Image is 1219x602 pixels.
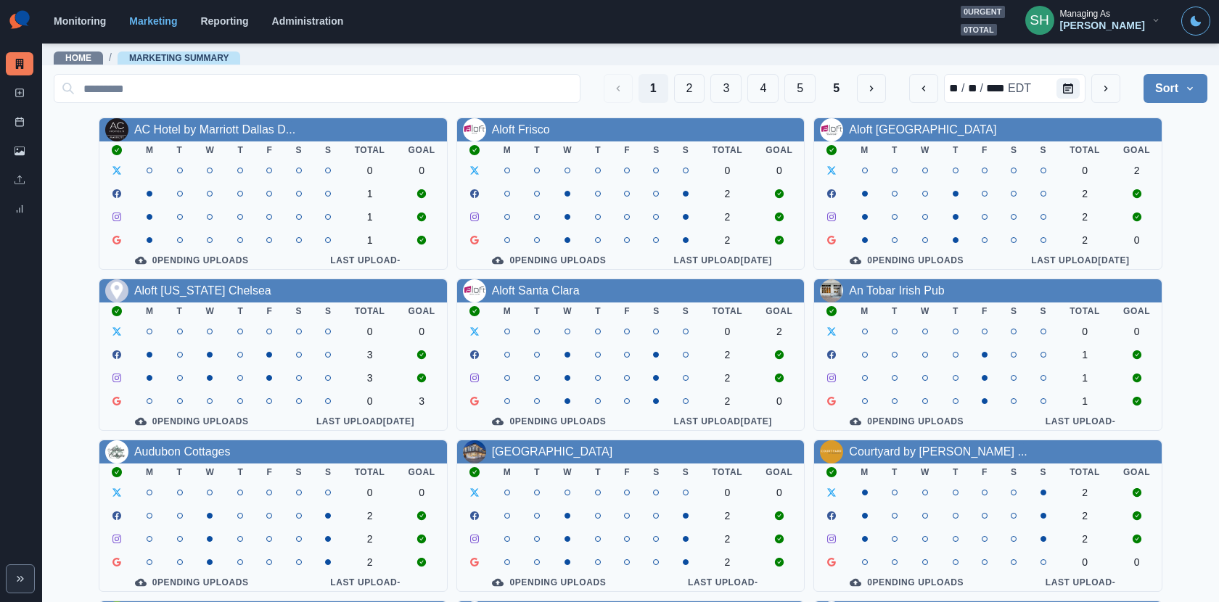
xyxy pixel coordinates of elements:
[712,211,742,223] div: 2
[671,141,701,159] th: S
[492,284,580,297] a: Aloft Santa Clara
[134,141,165,159] th: M
[712,487,742,498] div: 0
[522,141,551,159] th: T
[970,463,999,481] th: F
[492,302,523,320] th: M
[284,302,313,320] th: S
[909,141,941,159] th: W
[1070,326,1100,337] div: 0
[194,141,226,159] th: W
[284,141,313,159] th: S
[111,416,273,427] div: 0 Pending Uploads
[226,463,255,481] th: T
[712,372,742,384] div: 2
[355,533,385,545] div: 2
[355,395,385,407] div: 0
[492,463,523,481] th: M
[1070,211,1100,223] div: 2
[820,279,843,302] img: 266770590169135
[134,302,165,320] th: M
[604,74,633,103] button: Previous
[880,463,909,481] th: T
[820,440,843,463] img: 637023926642018
[712,349,742,360] div: 2
[671,463,701,481] th: S
[355,188,385,199] div: 1
[551,302,583,320] th: W
[355,487,385,498] div: 0
[712,188,742,199] div: 2
[784,74,816,103] button: Page 5
[1112,141,1162,159] th: Goal
[194,302,226,320] th: W
[583,302,612,320] th: T
[469,255,631,266] div: 0 Pending Uploads
[653,577,792,588] div: Last Upload -
[1014,6,1173,35] button: Managing As[PERSON_NAME]
[1123,234,1150,246] div: 0
[409,395,435,407] div: 3
[712,533,742,545] div: 2
[766,165,792,176] div: 0
[979,80,985,97] div: /
[766,487,792,498] div: 0
[343,302,397,320] th: Total
[849,123,996,136] a: Aloft [GEOGRAPHIC_DATA]
[961,6,1005,18] span: 0 urgent
[295,255,435,266] div: Last Upload -
[754,141,804,159] th: Goal
[200,15,248,27] a: Reporting
[1058,463,1112,481] th: Total
[1006,80,1033,97] div: time zone
[712,165,742,176] div: 0
[747,74,779,103] button: Page 4
[826,255,988,266] div: 0 Pending Uploads
[1011,416,1150,427] div: Last Upload -
[165,302,194,320] th: T
[1181,7,1210,36] button: Toggle Mode
[1058,141,1112,159] th: Total
[165,141,194,159] th: T
[653,255,792,266] div: Last Upload [DATE]
[712,510,742,521] div: 2
[397,463,447,481] th: Goal
[1123,556,1150,568] div: 0
[355,326,385,337] div: 0
[849,141,880,159] th: M
[999,141,1029,159] th: S
[463,440,486,463] img: 64239988248
[1029,463,1059,481] th: S
[999,302,1029,320] th: S
[1029,302,1059,320] th: S
[313,302,343,320] th: S
[134,123,295,136] a: AC Hotel by Marriott Dallas D...
[129,53,229,63] a: Marketing Summary
[522,302,551,320] th: T
[612,302,641,320] th: F
[463,279,486,302] img: 871282216246642
[105,118,128,141] img: 729963643779009
[551,463,583,481] th: W
[880,141,909,159] th: T
[710,74,742,103] button: Page 3
[583,141,612,159] th: T
[1011,255,1150,266] div: Last Upload [DATE]
[754,302,804,320] th: Goal
[612,463,641,481] th: F
[961,24,997,36] span: 0 total
[226,302,255,320] th: T
[6,564,35,593] button: Expand
[111,577,273,588] div: 0 Pending Uploads
[1070,487,1100,498] div: 2
[999,463,1029,481] th: S
[1070,234,1100,246] div: 2
[948,80,960,97] div: month
[409,326,435,337] div: 0
[1123,326,1150,337] div: 0
[355,349,385,360] div: 3
[821,74,851,103] button: Last Page
[355,165,385,176] div: 0
[1070,349,1100,360] div: 1
[1070,533,1100,545] div: 2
